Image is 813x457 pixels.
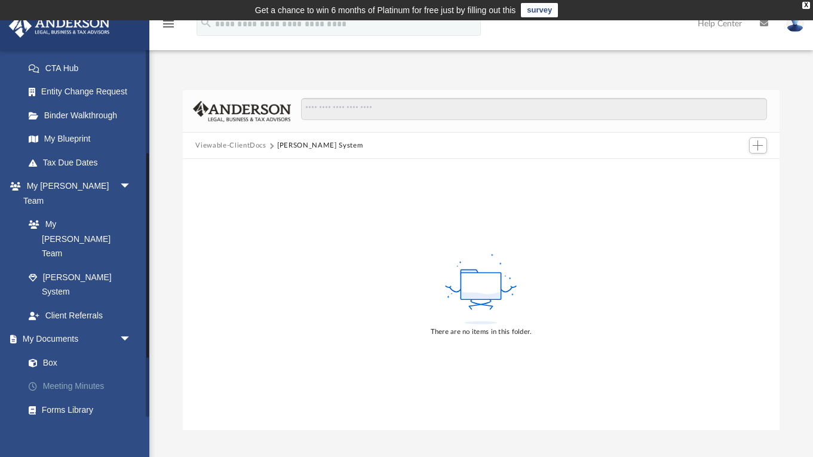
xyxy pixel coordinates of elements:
img: User Pic [786,15,804,32]
button: Viewable-ClientDocs [195,140,266,151]
div: Get a chance to win 6 months of Platinum for free just by filling out this [255,3,516,17]
div: close [802,2,810,9]
a: Client Referrals [17,303,143,327]
a: Meeting Minutes [17,375,149,398]
a: Entity Change Request [17,80,149,104]
a: menu [161,23,176,31]
a: My Blueprint [17,127,143,151]
a: My Documentsarrow_drop_down [8,327,149,351]
button: [PERSON_NAME] System [277,140,363,151]
a: Forms Library [17,398,143,422]
a: My [PERSON_NAME] Teamarrow_drop_down [8,174,143,213]
i: search [200,16,213,29]
input: Search files and folders [301,98,766,121]
img: Anderson Advisors Platinum Portal [5,14,113,38]
span: arrow_drop_down [119,327,143,352]
i: menu [161,17,176,31]
div: There are no items in this folder. [431,327,532,338]
button: Add [749,137,767,154]
a: Box [17,351,143,375]
a: My [PERSON_NAME] Team [17,213,137,266]
a: survey [521,3,558,17]
a: [PERSON_NAME] System [17,265,143,303]
a: CTA Hub [17,56,149,80]
span: arrow_drop_down [119,174,143,199]
a: Binder Walkthrough [17,103,149,127]
a: Tax Due Dates [17,151,149,174]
